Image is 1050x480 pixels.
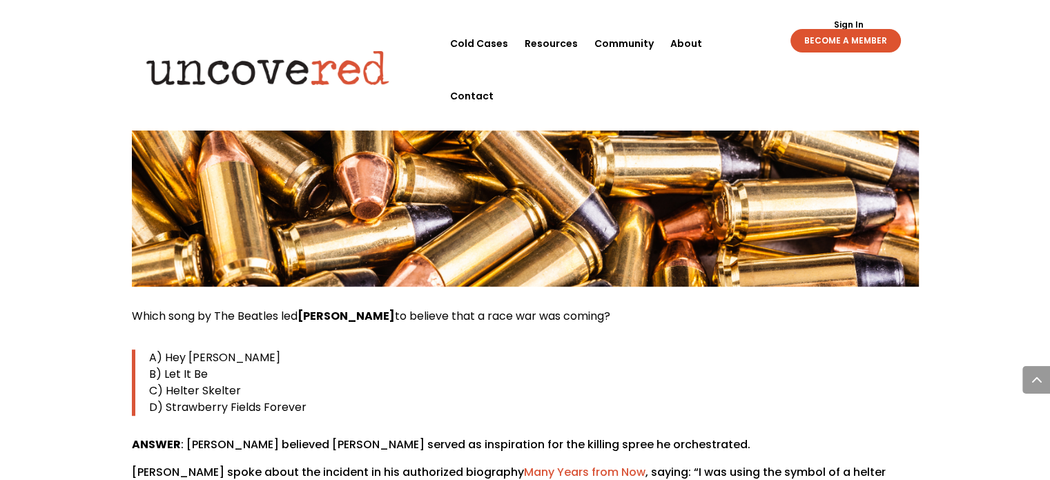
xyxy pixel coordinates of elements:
[149,349,280,365] span: A) Hey [PERSON_NAME]
[132,436,919,464] p: : [PERSON_NAME] believed [PERSON_NAME] served as inspiration for the killing spree he orchestrated.
[298,308,395,324] strong: [PERSON_NAME]
[826,21,871,29] a: Sign In
[135,41,400,95] img: Uncovered logo
[132,436,181,452] strong: ANSWER
[524,464,645,480] a: Many Years from Now
[149,399,307,415] span: D) Strawberry Fields Forever
[132,108,919,287] img: Bullets
[149,366,208,382] span: B) Let It Be
[450,17,508,70] a: Cold Cases
[594,17,654,70] a: Community
[525,17,578,70] a: Resources
[790,29,901,52] a: BECOME A MEMBER
[149,383,241,399] span: C) Helter Skelter
[450,70,494,122] a: Contact
[670,17,702,70] a: About
[132,308,610,324] span: Which song by The Beatles led to believe that a race war was coming?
